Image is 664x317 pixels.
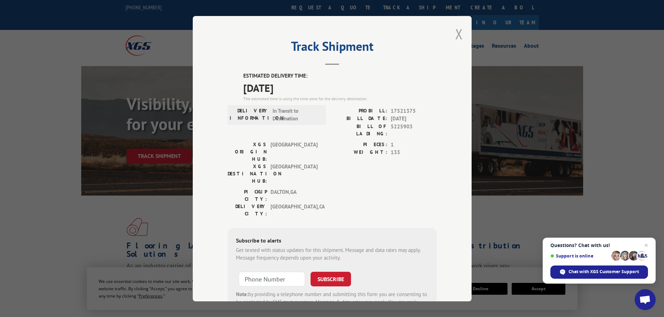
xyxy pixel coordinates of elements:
div: by providing a telephone number and submitting this form you are consenting to be contacted by SM... [236,290,428,314]
button: SUBSCRIBE [311,271,351,286]
label: XGS DESTINATION HUB: [228,163,267,184]
span: DALTON , GA [270,188,318,203]
div: Subscribe to alerts [236,236,428,246]
span: [GEOGRAPHIC_DATA] , CA [270,203,318,217]
span: Chat with XGS Customer Support [568,269,639,275]
label: ESTIMATED DELIVERY TIME: [243,72,437,80]
span: [DATE] [391,115,437,123]
div: The estimated time is using the time zone for the delivery destination. [243,95,437,102]
span: [GEOGRAPHIC_DATA] [270,163,318,184]
div: Chat with XGS Customer Support [550,266,648,279]
span: 1 [391,141,437,149]
label: PROBILL: [332,107,387,115]
span: [GEOGRAPHIC_DATA] [270,141,318,163]
label: BILL DATE: [332,115,387,123]
span: Questions? Chat with us! [550,243,648,248]
label: PICKUP CITY: [228,188,267,203]
button: Close modal [455,25,463,43]
span: Close chat [642,241,650,249]
label: XGS ORIGIN HUB: [228,141,267,163]
span: 5225903 [391,122,437,137]
span: [DATE] [243,80,437,95]
span: Support is online [550,253,609,259]
div: Get texted with status updates for this shipment. Message and data rates may apply. Message frequ... [236,246,428,262]
strong: Note: [236,291,248,297]
label: PIECES: [332,141,387,149]
label: DELIVERY CITY: [228,203,267,217]
span: 133 [391,149,437,157]
label: BILL OF LADING: [332,122,387,137]
label: DELIVERY INFORMATION: [230,107,269,122]
h2: Track Shipment [228,41,437,55]
input: Phone Number [239,271,305,286]
span: 17521375 [391,107,437,115]
span: In Transit to Destination [273,107,320,122]
label: WEIGHT: [332,149,387,157]
div: Open chat [635,289,656,310]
